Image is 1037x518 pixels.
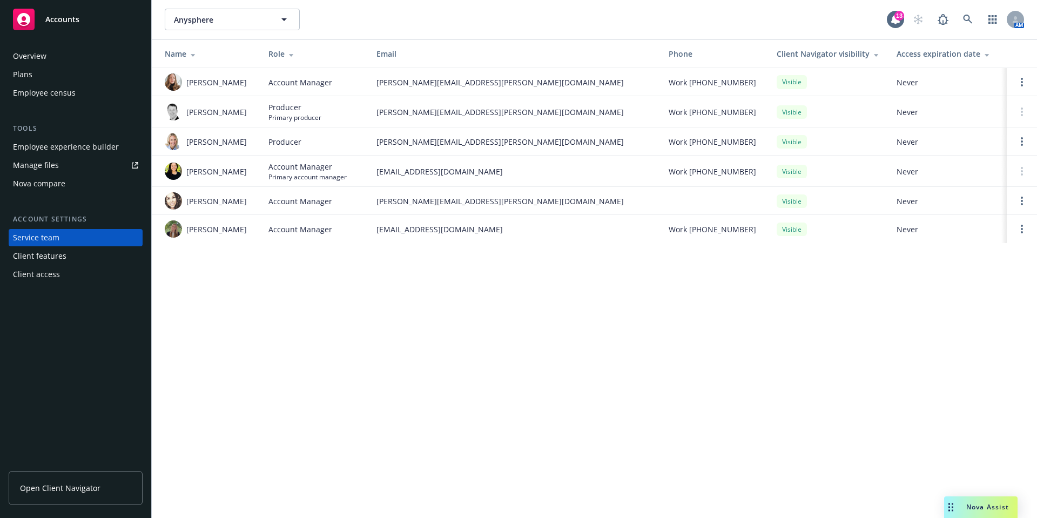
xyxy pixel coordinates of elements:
[897,77,998,88] span: Never
[186,136,247,147] span: [PERSON_NAME]
[894,11,904,21] div: 13
[376,196,651,207] span: [PERSON_NAME][EMAIL_ADDRESS][PERSON_NAME][DOMAIN_NAME]
[897,196,998,207] span: Never
[669,166,756,177] span: Work [PHONE_NUMBER]
[165,9,300,30] button: Anysphere
[777,105,807,119] div: Visible
[982,9,1004,30] a: Switch app
[777,48,879,59] div: Client Navigator visibility
[907,9,929,30] a: Start snowing
[165,192,182,210] img: photo
[9,214,143,225] div: Account settings
[13,138,119,156] div: Employee experience builder
[9,48,143,65] a: Overview
[45,15,79,24] span: Accounts
[897,106,998,118] span: Never
[9,66,143,83] a: Plans
[932,9,954,30] a: Report a Bug
[9,84,143,102] a: Employee census
[13,229,59,246] div: Service team
[13,266,60,283] div: Client access
[669,48,759,59] div: Phone
[165,133,182,150] img: photo
[669,224,756,235] span: Work [PHONE_NUMBER]
[1015,135,1028,148] a: Open options
[268,161,347,172] span: Account Manager
[777,194,807,208] div: Visible
[376,136,651,147] span: [PERSON_NAME][EMAIL_ADDRESS][PERSON_NAME][DOMAIN_NAME]
[9,247,143,265] a: Client features
[777,135,807,149] div: Visible
[174,14,267,25] span: Anysphere
[966,502,1009,512] span: Nova Assist
[268,102,321,113] span: Producer
[944,496,1018,518] button: Nova Assist
[9,138,143,156] a: Employee experience builder
[186,196,247,207] span: [PERSON_NAME]
[376,166,651,177] span: [EMAIL_ADDRESS][DOMAIN_NAME]
[376,48,651,59] div: Email
[897,136,998,147] span: Never
[944,496,958,518] div: Drag to move
[186,77,247,88] span: [PERSON_NAME]
[13,66,32,83] div: Plans
[9,157,143,174] a: Manage files
[268,196,332,207] span: Account Manager
[777,223,807,236] div: Visible
[669,136,756,147] span: Work [PHONE_NUMBER]
[376,224,651,235] span: [EMAIL_ADDRESS][DOMAIN_NAME]
[777,165,807,178] div: Visible
[13,84,76,102] div: Employee census
[13,247,66,265] div: Client features
[13,175,65,192] div: Nova compare
[9,229,143,246] a: Service team
[165,103,182,120] img: photo
[268,224,332,235] span: Account Manager
[165,73,182,91] img: photo
[376,106,651,118] span: [PERSON_NAME][EMAIL_ADDRESS][PERSON_NAME][DOMAIN_NAME]
[268,77,332,88] span: Account Manager
[20,482,100,494] span: Open Client Navigator
[186,166,247,177] span: [PERSON_NAME]
[9,175,143,192] a: Nova compare
[13,48,46,65] div: Overview
[897,48,998,59] div: Access expiration date
[165,163,182,180] img: photo
[186,224,247,235] span: [PERSON_NAME]
[669,106,756,118] span: Work [PHONE_NUMBER]
[9,266,143,283] a: Client access
[165,48,251,59] div: Name
[268,136,301,147] span: Producer
[165,220,182,238] img: photo
[13,157,59,174] div: Manage files
[669,77,756,88] span: Work [PHONE_NUMBER]
[186,106,247,118] span: [PERSON_NAME]
[268,48,359,59] div: Role
[376,77,651,88] span: [PERSON_NAME][EMAIL_ADDRESS][PERSON_NAME][DOMAIN_NAME]
[1015,194,1028,207] a: Open options
[268,113,321,122] span: Primary producer
[897,224,998,235] span: Never
[9,4,143,35] a: Accounts
[957,9,979,30] a: Search
[897,166,998,177] span: Never
[9,123,143,134] div: Tools
[1015,223,1028,236] a: Open options
[268,172,347,181] span: Primary account manager
[777,75,807,89] div: Visible
[1015,76,1028,89] a: Open options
